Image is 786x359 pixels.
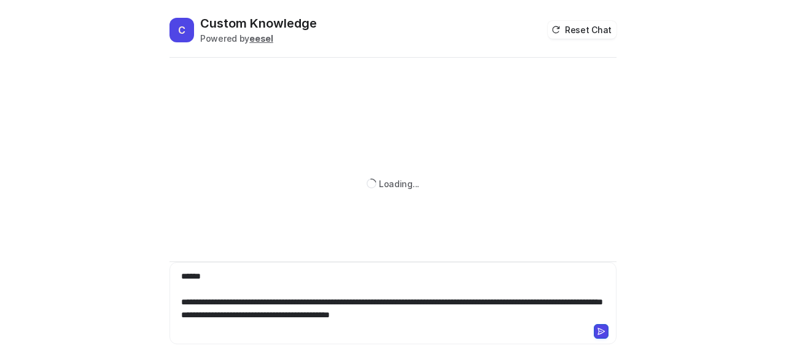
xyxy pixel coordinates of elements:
span: C [169,18,194,42]
button: Reset Chat [548,21,617,39]
div: Powered by [200,32,317,45]
div: Loading... [379,177,419,190]
h2: Custom Knowledge [200,15,317,32]
b: eesel [249,33,273,44]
